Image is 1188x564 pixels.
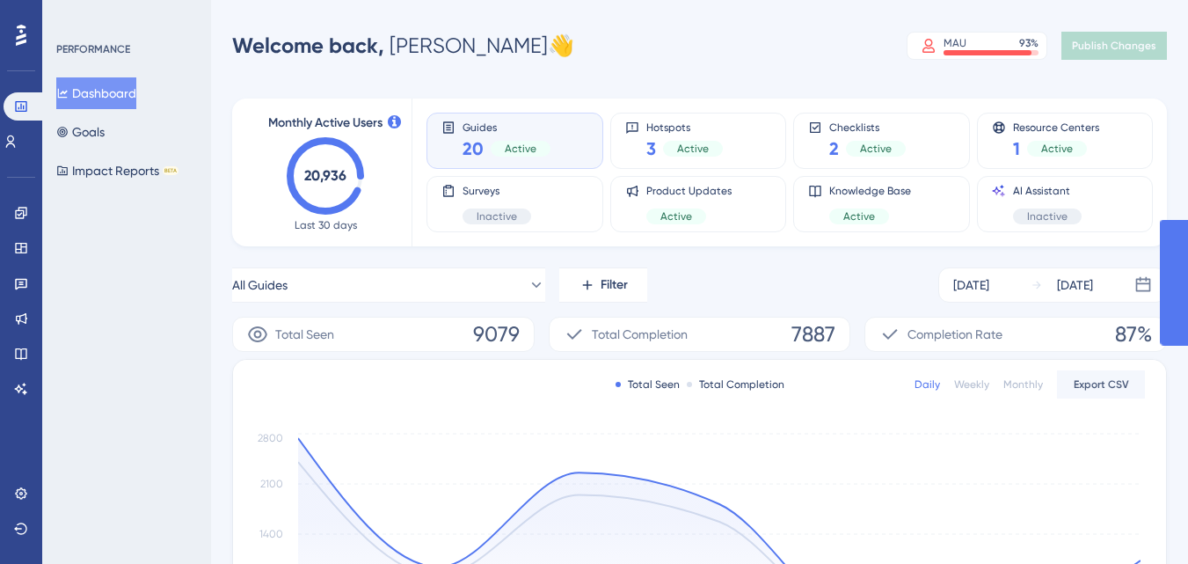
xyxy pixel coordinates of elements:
span: All Guides [232,275,288,296]
div: 93 % [1019,36,1039,50]
span: Surveys [463,184,531,198]
button: Impact ReportsBETA [56,155,179,187]
button: All Guides [232,267,545,303]
span: Guides [463,121,550,133]
div: Daily [915,377,940,392]
span: Knowledge Base [829,184,911,198]
button: Dashboard [56,77,136,109]
span: Total Seen [275,324,334,345]
span: 9079 [473,320,520,348]
span: 2 [829,136,839,161]
span: Active [1041,142,1073,156]
span: 1 [1013,136,1020,161]
div: Monthly [1003,377,1043,392]
button: Publish Changes [1061,32,1167,60]
div: [DATE] [953,275,989,296]
span: Hotspots [646,121,723,133]
span: Active [860,142,892,156]
span: Resource Centers [1013,121,1099,133]
span: AI Assistant [1013,184,1082,198]
tspan: 2100 [260,478,283,490]
div: PERFORMANCE [56,42,130,56]
span: Filter [601,275,628,296]
span: Inactive [1027,209,1068,223]
span: Welcome back, [232,33,384,58]
span: Publish Changes [1072,39,1156,53]
span: Active [677,142,709,156]
text: 20,936 [304,167,346,184]
div: Total Seen [616,377,680,392]
div: Weekly [954,377,989,392]
div: [DATE] [1057,275,1093,296]
span: Monthly Active Users [268,113,383,134]
span: Inactive [477,209,517,223]
button: Goals [56,116,105,148]
button: Filter [559,267,647,303]
div: [PERSON_NAME] 👋 [232,32,574,60]
span: Active [843,209,875,223]
tspan: 1400 [259,528,283,540]
span: 20 [463,136,484,161]
span: Product Updates [646,184,732,198]
span: Export CSV [1074,377,1129,392]
span: Last 30 days [295,218,357,232]
span: Active [505,142,536,156]
span: Checklists [829,121,906,133]
div: Total Completion [687,377,784,392]
span: Completion Rate [907,324,1002,345]
tspan: 2800 [258,432,283,444]
span: 87% [1115,320,1152,348]
div: MAU [944,36,966,50]
button: Export CSV [1057,370,1145,399]
span: 3 [646,136,656,161]
div: BETA [163,166,179,175]
span: 7887 [791,320,835,348]
span: Total Completion [592,324,688,345]
span: Active [660,209,692,223]
iframe: UserGuiding AI Assistant Launcher [1114,494,1167,547]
